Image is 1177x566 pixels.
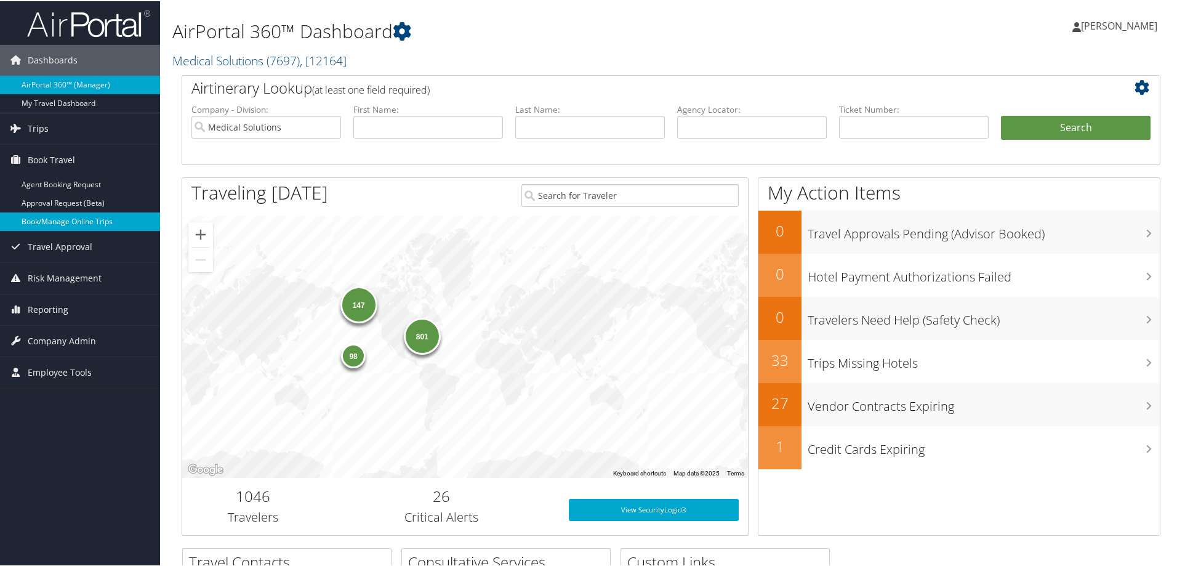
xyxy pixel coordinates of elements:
h2: 26 [333,485,550,506]
img: airportal-logo.png [27,8,150,37]
label: Company - Division: [191,102,341,115]
h3: Travelers [191,507,315,525]
h2: 1 [758,435,801,456]
h3: Credit Cards Expiring [808,434,1160,457]
span: Travel Approval [28,230,92,261]
h3: Trips Missing Hotels [808,347,1160,371]
img: Google [185,461,226,477]
a: Terms (opens in new tab) [727,469,744,475]
span: Employee Tools [28,356,92,387]
span: Map data ©2025 [673,469,720,475]
h3: Critical Alerts [333,507,550,525]
button: Search [1001,115,1151,139]
span: Reporting [28,293,68,324]
label: Agency Locator: [677,102,827,115]
h3: Travel Approvals Pending (Advisor Booked) [808,218,1160,241]
h3: Travelers Need Help (Safety Check) [808,304,1160,328]
h2: 1046 [191,485,315,506]
div: 147 [340,285,377,322]
span: Book Travel [28,144,75,174]
div: 98 [341,342,366,366]
label: First Name: [353,102,503,115]
a: Open this area in Google Maps (opens a new window) [185,461,226,477]
h2: 0 [758,219,801,240]
div: 801 [403,317,440,354]
span: Trips [28,112,49,143]
h2: 0 [758,262,801,283]
a: 1Credit Cards Expiring [758,425,1160,468]
a: Medical Solutions [172,51,347,68]
h1: My Action Items [758,179,1160,204]
span: ( 7697 ) [267,51,300,68]
button: Zoom in [188,221,213,246]
span: Dashboards [28,44,78,75]
span: Company Admin [28,325,96,355]
a: 0Travel Approvals Pending (Advisor Booked) [758,209,1160,253]
h3: Hotel Payment Authorizations Failed [808,261,1160,285]
a: View SecurityLogic® [569,498,739,520]
button: Keyboard shortcuts [613,468,666,477]
a: 27Vendor Contracts Expiring [758,382,1160,425]
a: 33Trips Missing Hotels [758,339,1160,382]
span: Risk Management [28,262,102,293]
button: Zoom out [188,246,213,271]
a: 0Hotel Payment Authorizations Failed [758,253,1160,296]
h2: 0 [758,305,801,326]
span: (at least one field required) [312,82,430,95]
h2: 33 [758,349,801,370]
label: Last Name: [515,102,665,115]
label: Ticket Number: [839,102,989,115]
h1: AirPortal 360™ Dashboard [172,17,837,43]
span: , [ 12164 ] [300,51,347,68]
span: [PERSON_NAME] [1081,18,1157,31]
a: [PERSON_NAME] [1072,6,1170,43]
a: 0Travelers Need Help (Safety Check) [758,296,1160,339]
input: Search for Traveler [521,183,739,206]
h2: 27 [758,392,801,413]
h1: Traveling [DATE] [191,179,328,204]
h2: Airtinerary Lookup [191,76,1069,97]
h3: Vendor Contracts Expiring [808,390,1160,414]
